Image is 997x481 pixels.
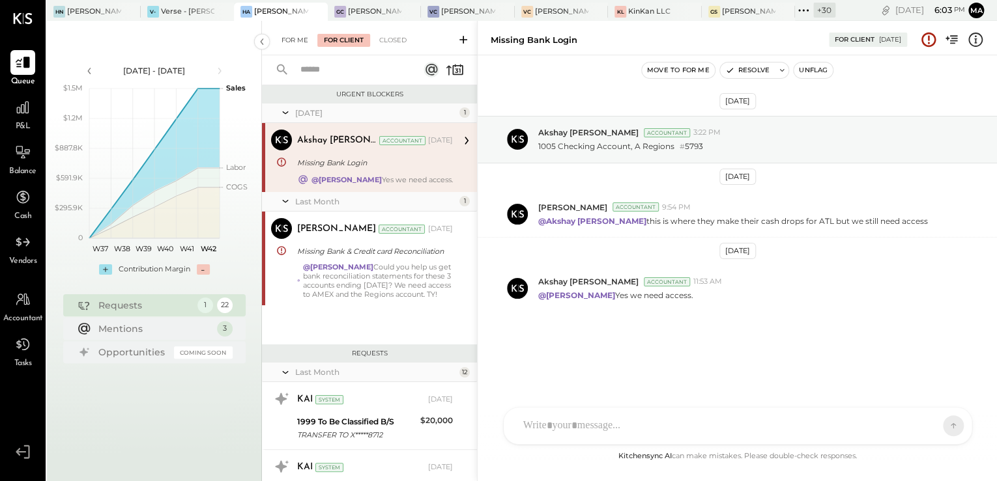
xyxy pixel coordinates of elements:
[295,107,456,118] div: [DATE]
[538,276,639,287] span: Akshay [PERSON_NAME]
[119,264,190,275] div: Contribution Margin
[1,230,45,268] a: Vendors
[268,349,470,358] div: Requests
[720,62,775,78] button: Resolve
[968,3,984,18] button: Ma
[161,7,215,17] div: Verse - [PERSON_NAME] Lankershim LLC
[297,245,449,258] div: Missing Bank & Credit card Reconciliation
[538,127,639,138] span: Akshay [PERSON_NAME]
[535,7,589,17] div: [PERSON_NAME] Confections - [GEOGRAPHIC_DATA]
[92,244,108,253] text: W37
[135,244,151,253] text: W39
[373,34,413,47] div: Closed
[459,367,470,378] div: 12
[197,264,210,275] div: -
[3,313,43,325] span: Accountant
[174,346,233,359] div: Coming Soon
[379,225,425,234] div: Accountant
[217,297,233,313] div: 22
[157,244,173,253] text: W40
[428,462,453,473] div: [DATE]
[642,62,715,78] button: Move to for me
[680,142,685,151] span: #
[53,6,65,18] div: HN
[63,113,83,122] text: $1.2M
[1,185,45,223] a: Cash
[9,256,37,268] span: Vendors
[538,290,693,301] p: Yes we need access.
[835,35,874,44] div: For Client
[78,233,83,242] text: 0
[303,262,373,271] strong: @[PERSON_NAME]
[297,415,416,428] div: 1999 To Be Classified B/S
[295,366,456,378] div: Last Month
[719,243,756,259] div: [DATE]
[297,223,376,236] div: [PERSON_NAME]
[614,6,626,18] div: KL
[1,140,45,178] a: Balance
[459,196,470,206] div: 1
[1,287,45,325] a: Accountant
[295,196,456,207] div: Last Month
[441,7,495,17] div: [PERSON_NAME] Confections - [GEOGRAPHIC_DATA]
[14,358,32,370] span: Tasks
[16,121,31,133] span: P&L
[693,128,721,138] span: 3:22 PM
[99,264,112,275] div: +
[99,65,210,76] div: [DATE] - [DATE]
[311,175,453,184] div: Yes we need access.
[201,244,216,253] text: W42
[428,394,453,405] div: [DATE]
[926,4,952,16] span: 6 : 03
[63,83,83,92] text: $1.5M
[297,393,313,406] div: KAI
[538,290,615,300] strong: @[PERSON_NAME]
[240,6,252,18] div: HA
[1,50,45,88] a: Queue
[315,395,343,404] div: System
[55,203,83,212] text: $295.9K
[813,3,835,18] div: + 30
[879,35,901,44] div: [DATE]
[644,128,690,137] div: Accountant
[628,7,671,17] div: KinKan LLC
[719,93,756,109] div: [DATE]
[98,346,167,359] div: Opportunities
[317,34,370,47] div: For Client
[420,414,453,427] div: $20,000
[1,332,45,370] a: Tasks
[180,244,194,253] text: W41
[538,215,928,227] p: this is where they make their cash drops for ATL but we still need access
[693,277,722,287] span: 11:53 AM
[311,175,382,184] strong: @[PERSON_NAME]
[14,211,31,223] span: Cash
[55,143,83,152] text: $887.8K
[428,224,453,234] div: [DATE]
[708,6,720,18] div: GS
[297,134,377,147] div: Akshay [PERSON_NAME]
[303,262,453,299] div: Could you help us get bank reconciliation statements for these 3 accounts ending [DATE]? We need ...
[538,216,646,226] strong: @Akshay [PERSON_NAME]
[297,461,313,474] div: KAI
[197,297,213,313] div: 1
[226,83,246,92] text: Sales
[147,6,159,18] div: V-
[297,156,449,169] div: Missing Bank Login
[226,182,248,191] text: COGS
[879,3,892,17] div: copy link
[719,169,756,185] div: [DATE]
[644,277,690,286] div: Accountant
[379,136,426,145] div: Accountant
[226,163,246,172] text: Labor
[98,299,191,312] div: Requests
[217,321,233,337] div: 3
[521,6,533,18] div: VC
[613,202,659,212] div: Accountant
[275,34,315,47] div: For Me
[334,6,346,18] div: GC
[56,173,83,182] text: $591.9K
[9,166,36,178] span: Balance
[67,7,121,17] div: [PERSON_NAME]'s Nashville
[538,202,607,213] span: [PERSON_NAME]
[254,7,308,17] div: [PERSON_NAME]'s Atlanta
